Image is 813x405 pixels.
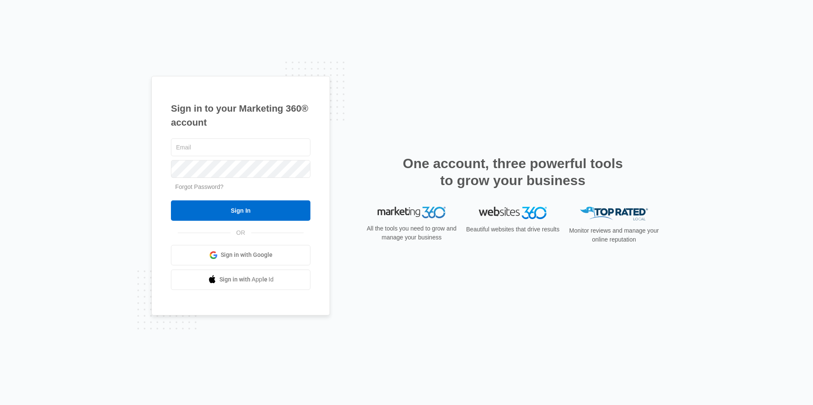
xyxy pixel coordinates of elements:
[364,224,459,242] p: All the tools you need to grow and manage your business
[171,270,310,290] a: Sign in with Apple Id
[171,138,310,156] input: Email
[479,207,547,219] img: Websites 360
[400,155,625,189] h2: One account, three powerful tools to grow your business
[580,207,648,221] img: Top Rated Local
[221,250,273,259] span: Sign in with Google
[171,200,310,221] input: Sign In
[378,207,446,219] img: Marketing 360
[566,226,662,244] p: Monitor reviews and manage your online reputation
[465,225,560,234] p: Beautiful websites that drive results
[171,101,310,129] h1: Sign in to your Marketing 360® account
[175,183,224,190] a: Forgot Password?
[219,275,274,284] span: Sign in with Apple Id
[230,228,251,237] span: OR
[171,245,310,265] a: Sign in with Google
